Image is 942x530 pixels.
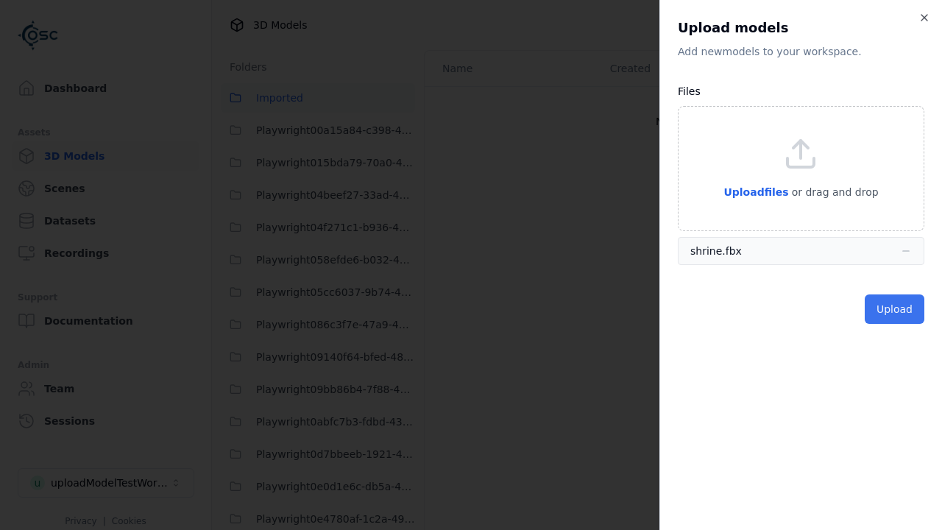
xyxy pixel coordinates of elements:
[678,85,701,97] label: Files
[690,244,742,258] div: shrine.fbx
[678,18,924,38] h2: Upload models
[865,294,924,324] button: Upload
[789,183,879,201] p: or drag and drop
[723,186,788,198] span: Upload files
[678,44,924,59] p: Add new model s to your workspace.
